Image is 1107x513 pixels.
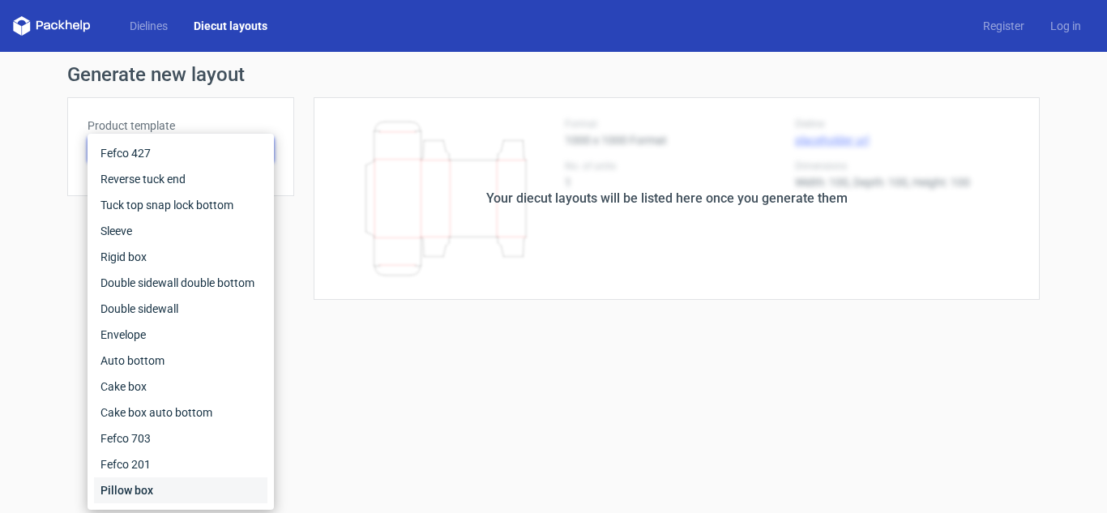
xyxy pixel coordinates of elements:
[94,166,267,192] div: Reverse tuck end
[94,192,267,218] div: Tuck top snap lock bottom
[94,296,267,322] div: Double sidewall
[94,374,267,400] div: Cake box
[117,18,181,34] a: Dielines
[67,65,1040,84] h1: Generate new layout
[94,218,267,244] div: Sleeve
[94,140,267,166] div: Fefco 427
[94,400,267,425] div: Cake box auto bottom
[94,322,267,348] div: Envelope
[94,425,267,451] div: Fefco 703
[94,477,267,503] div: Pillow box
[970,18,1037,34] a: Register
[88,118,274,134] label: Product template
[94,348,267,374] div: Auto bottom
[94,244,267,270] div: Rigid box
[94,451,267,477] div: Fefco 201
[94,270,267,296] div: Double sidewall double bottom
[486,189,848,208] div: Your diecut layouts will be listed here once you generate them
[1037,18,1094,34] a: Log in
[181,18,280,34] a: Diecut layouts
